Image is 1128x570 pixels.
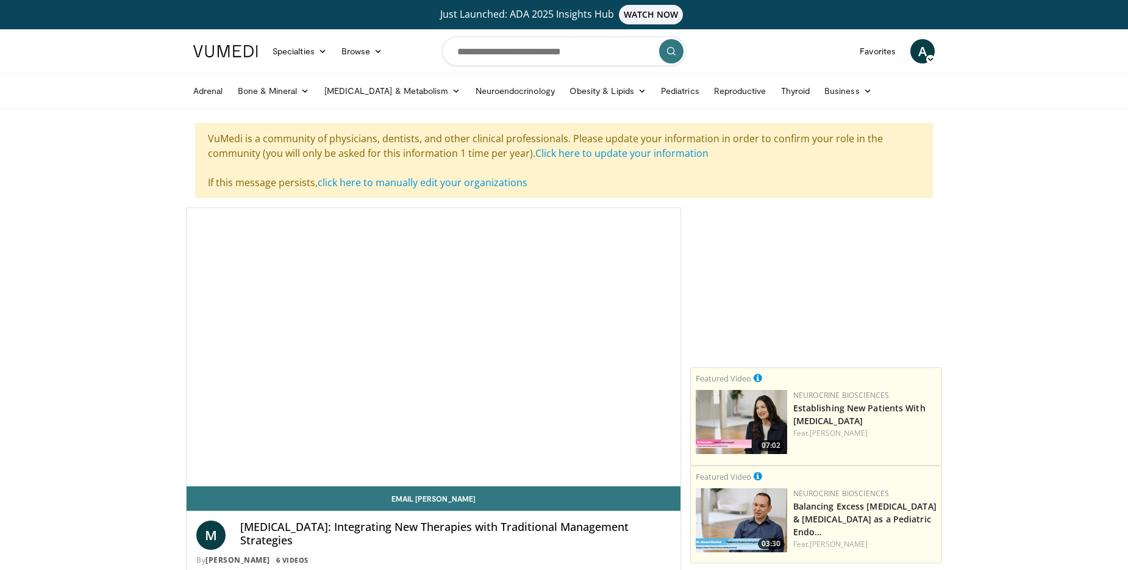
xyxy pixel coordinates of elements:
[696,373,751,384] small: Featured Video
[317,79,468,103] a: [MEDICAL_DATA] & Metabolism
[205,555,270,565] a: [PERSON_NAME]
[774,79,818,103] a: Thyroid
[810,539,868,549] a: [PERSON_NAME]
[696,488,787,552] img: 1b5e373f-7819-44bc-b563-bf1b3a682396.png.150x105_q85_crop-smart_upscale.png
[196,555,671,566] div: By
[272,555,312,566] a: 6 Videos
[696,488,787,552] a: 03:30
[442,37,686,66] input: Search topics, interventions
[619,5,684,24] span: WATCH NOW
[468,79,562,103] a: Neuroendocrinology
[562,79,654,103] a: Obesity & Lipids
[793,390,890,400] a: Neurocrine Biosciences
[195,123,933,198] div: VuMedi is a community of physicians, dentists, and other clinical professionals. Please update yo...
[187,208,680,486] video-js: Video Player
[793,539,937,550] div: Feat.
[793,428,937,439] div: Feat.
[910,39,935,63] a: A
[724,207,907,360] iframe: Advertisement
[230,79,317,103] a: Bone & Mineral
[696,390,787,454] a: 07:02
[758,538,784,549] span: 03:30
[707,79,774,103] a: Reproductive
[535,146,709,160] a: Click here to update your information
[793,488,890,499] a: Neurocrine Biosciences
[318,176,527,189] a: click here to manually edit your organizations
[696,390,787,454] img: b0cdb0e9-6bfb-4b5f-9fe7-66f39af3f054.png.150x105_q85_crop-smart_upscale.png
[852,39,903,63] a: Favorites
[186,79,230,103] a: Adrenal
[265,39,334,63] a: Specialties
[696,471,751,482] small: Featured Video
[334,39,390,63] a: Browse
[196,521,226,550] a: M
[654,79,707,103] a: Pediatrics
[810,428,868,438] a: [PERSON_NAME]
[758,440,784,451] span: 07:02
[187,486,680,511] a: Email [PERSON_NAME]
[793,500,937,538] a: Balancing Excess [MEDICAL_DATA] & [MEDICAL_DATA] as a Pediatric Endo…
[793,402,926,427] a: Establishing New Patients With [MEDICAL_DATA]
[193,45,258,57] img: VuMedi Logo
[195,5,933,24] a: Just Launched: ADA 2025 Insights HubWATCH NOW
[817,79,879,103] a: Business
[240,521,671,547] h4: [MEDICAL_DATA]: Integrating New Therapies with Traditional Management Strategies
